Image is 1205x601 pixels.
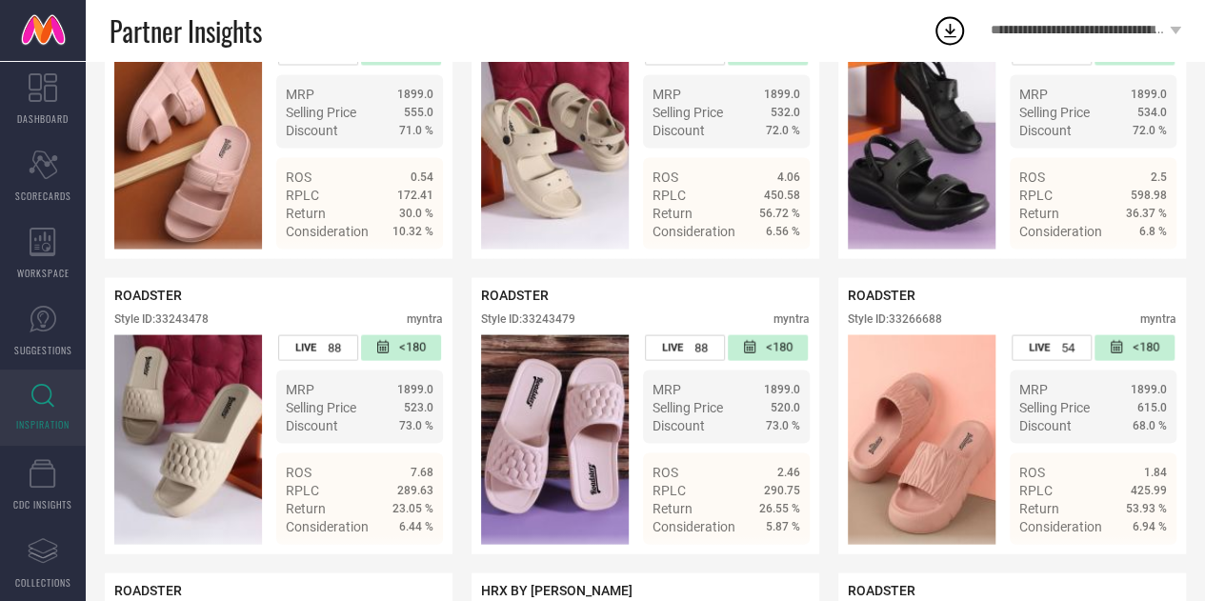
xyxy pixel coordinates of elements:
img: Style preview image [481,334,629,544]
span: 2.5 [1151,170,1167,183]
span: Return [653,205,693,220]
span: Discount [286,122,338,137]
div: Click to view image [481,334,629,544]
span: SUGGESTIONS [14,343,72,357]
span: 23.05 % [392,501,433,514]
span: 10.32 % [392,224,433,237]
span: Details [757,257,800,272]
span: ROADSTER [114,287,182,302]
span: 0.54 [411,170,433,183]
span: MRP [286,381,314,396]
span: 615.0 [1137,400,1167,413]
span: Partner Insights [110,11,262,50]
span: 172.41 [397,188,433,201]
span: Details [391,552,433,568]
span: 289.63 [397,483,433,496]
span: Discount [286,417,338,432]
span: 523.0 [404,400,433,413]
span: WORKSPACE [17,266,70,280]
span: 1899.0 [764,87,800,100]
span: DASHBOARD [17,111,69,126]
span: <180 [399,339,426,355]
span: Selling Price [653,104,723,119]
span: MRP [653,381,681,396]
span: ROADSTER [481,287,549,302]
span: 6.8 % [1139,224,1167,237]
span: LIVE [295,341,316,353]
span: Details [757,552,800,568]
span: Return [1019,500,1059,515]
span: CDC INSIGHTS [13,497,72,511]
div: Click to view image [114,334,262,544]
span: 73.0 % [766,418,800,431]
span: 1899.0 [397,87,433,100]
div: Style ID: 33266688 [848,311,942,325]
span: 26.55 % [759,501,800,514]
div: Click to view image [481,39,629,249]
span: Consideration [286,223,369,238]
span: ROS [286,464,311,479]
span: Consideration [286,518,369,533]
span: Consideration [1019,518,1102,533]
span: 598.98 [1131,188,1167,201]
div: Number of days since the style was first listed on the platform [1095,334,1175,360]
span: ROS [653,169,678,184]
span: 30.0 % [399,206,433,219]
span: COLLECTIONS [15,575,71,590]
span: ROS [1019,169,1045,184]
span: Consideration [1019,223,1102,238]
a: Details [372,257,433,272]
div: Style ID: 33243479 [481,311,575,325]
span: 290.75 [764,483,800,496]
span: Discount [653,417,705,432]
span: RPLC [1019,482,1053,497]
div: Number of days the style has been live on the platform [1012,334,1092,360]
span: 532.0 [771,105,800,118]
span: Selling Price [653,399,723,414]
span: Selling Price [286,399,356,414]
span: 520.0 [771,400,800,413]
span: ROS [1019,464,1045,479]
span: 36.37 % [1126,206,1167,219]
span: LIVE [1029,341,1050,353]
span: Selling Price [1019,104,1090,119]
span: Discount [1019,417,1072,432]
span: 5.87 % [766,519,800,532]
span: 425.99 [1131,483,1167,496]
img: Style preview image [481,39,629,249]
div: Click to view image [848,334,995,544]
span: ROS [286,169,311,184]
span: ROADSTER [848,287,915,302]
span: 6.94 % [1133,519,1167,532]
span: MRP [286,86,314,101]
div: Click to view image [114,39,262,249]
span: Selling Price [286,104,356,119]
span: 72.0 % [766,123,800,136]
img: Style preview image [848,334,995,544]
span: RPLC [1019,187,1053,202]
span: Return [653,500,693,515]
span: RPLC [653,482,686,497]
span: 1899.0 [1131,87,1167,100]
div: myntra [1140,311,1176,325]
span: ROADSTER [114,582,182,597]
a: Details [372,552,433,568]
span: Return [286,500,326,515]
span: MRP [1019,86,1048,101]
span: ROADSTER [848,582,915,597]
div: Number of days the style has been live on the platform [278,334,358,360]
span: INSPIRATION [16,417,70,431]
span: 1899.0 [1131,382,1167,395]
span: 6.44 % [399,519,433,532]
img: Style preview image [848,39,995,249]
span: Details [1124,257,1167,272]
span: RPLC [286,187,319,202]
span: 88 [328,340,341,354]
span: Discount [1019,122,1072,137]
span: Consideration [653,223,735,238]
span: Consideration [653,518,735,533]
span: 72.0 % [1133,123,1167,136]
span: 53.93 % [1126,501,1167,514]
span: 1899.0 [397,382,433,395]
span: 555.0 [404,105,433,118]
